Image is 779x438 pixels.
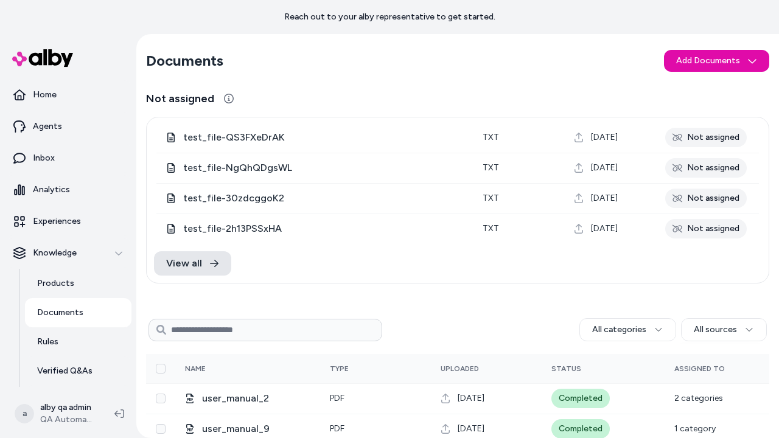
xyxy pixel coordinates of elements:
p: Rules [37,336,58,348]
p: Inbox [33,152,55,164]
span: [DATE] [591,192,618,204]
button: Add Documents [664,50,769,72]
div: Not assigned [665,128,747,147]
span: [DATE] [591,223,618,235]
span: test_file-30zdcggoK2 [183,191,463,206]
span: a [15,404,34,423]
div: user_manual_2.pdf [185,391,310,406]
div: Not assigned [665,189,747,208]
a: View all [154,251,231,276]
button: All categories [579,318,676,341]
div: test_file-30zdcggoK2.txt [166,191,463,206]
button: Knowledge [5,238,131,268]
span: QA Automation 1 [40,414,95,426]
p: Analytics [33,184,70,196]
a: Experiences [5,207,131,236]
p: Home [33,89,57,101]
div: Not assigned [665,158,747,178]
button: All sources [681,318,767,341]
span: user_manual_9 [202,422,310,436]
h2: Documents [146,51,223,71]
p: Documents [37,307,83,319]
span: Uploaded [441,364,479,373]
span: Type [330,364,349,373]
div: test_file-NgQhQDgsWL.txt [166,161,463,175]
a: Verified Q&As [25,356,131,386]
span: View all [166,256,202,271]
a: Inbox [5,144,131,173]
span: test_file-QS3FXeDrAK [183,130,463,145]
span: test_file-2h13PSSxHA [183,221,463,236]
span: Status [551,364,581,373]
span: Assigned To [674,364,725,373]
span: txt [483,223,499,234]
span: All categories [592,324,646,336]
a: Rules [25,327,131,356]
span: Not assigned [146,90,214,107]
p: Verified Q&As [37,365,93,377]
a: Home [5,80,131,109]
div: test_file-2h13PSSxHA.txt [166,221,463,236]
div: test_file-QS3FXeDrAK.txt [166,130,463,145]
button: Select row [156,394,166,403]
p: Reach out to your alby representative to get started. [284,11,495,23]
div: Not assigned [665,219,747,238]
a: Products [25,269,131,298]
a: Analytics [5,175,131,204]
span: 1 category [674,423,716,434]
p: alby qa admin [40,401,95,414]
div: Completed [551,389,610,408]
p: Agents [33,120,62,133]
span: txt [483,193,499,203]
span: pdf [330,393,344,403]
span: [DATE] [591,162,618,174]
span: [DATE] [458,392,484,405]
div: Name [185,364,276,374]
span: All sources [694,324,737,336]
p: Products [37,277,74,290]
a: Documents [25,298,131,327]
a: Agents [5,112,131,141]
span: [DATE] [458,423,484,435]
img: alby Logo [12,49,73,67]
span: txt [483,162,499,173]
div: user_manual_9.pdf [185,422,310,436]
span: test_file-NgQhQDgsWL [183,161,463,175]
span: user_manual_2 [202,391,310,406]
button: aalby qa adminQA Automation 1 [7,394,105,433]
span: pdf [330,423,344,434]
span: [DATE] [591,131,618,144]
p: Experiences [33,215,81,228]
button: Select all [156,364,166,374]
span: 2 categories [674,393,723,403]
button: Select row [156,424,166,434]
span: txt [483,132,499,142]
p: Knowledge [33,247,77,259]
